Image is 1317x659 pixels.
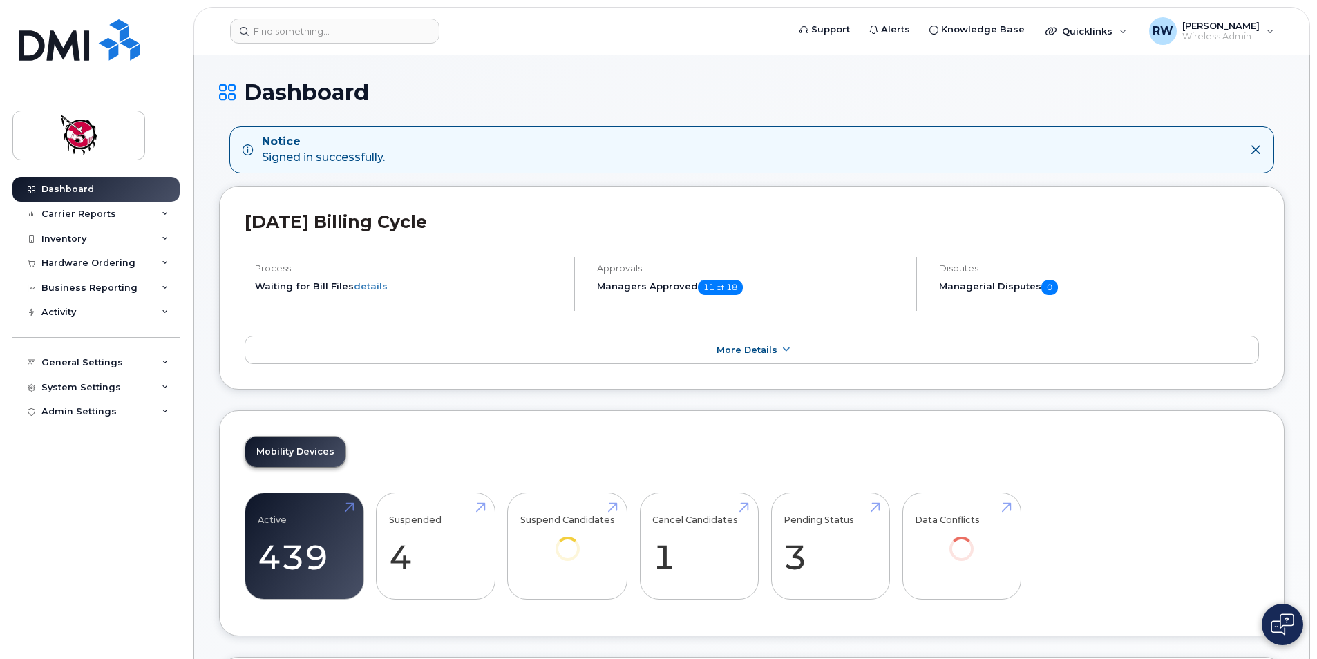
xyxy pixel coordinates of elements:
[262,134,385,150] strong: Notice
[354,280,388,292] a: details
[915,501,1008,580] a: Data Conflicts
[262,134,385,166] div: Signed in successfully.
[245,211,1259,232] h2: [DATE] Billing Cycle
[784,501,877,592] a: Pending Status 3
[255,263,562,274] h4: Process
[939,263,1259,274] h4: Disputes
[597,280,904,295] h5: Managers Approved
[245,437,345,467] a: Mobility Devices
[1041,280,1058,295] span: 0
[597,263,904,274] h4: Approvals
[255,280,562,293] li: Waiting for Bill Files
[698,280,743,295] span: 11 of 18
[389,501,482,592] a: Suspended 4
[520,501,615,580] a: Suspend Candidates
[258,501,351,592] a: Active 439
[1271,613,1294,636] img: Open chat
[939,280,1259,295] h5: Managerial Disputes
[717,345,777,355] span: More Details
[652,501,746,592] a: Cancel Candidates 1
[219,80,1285,104] h1: Dashboard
